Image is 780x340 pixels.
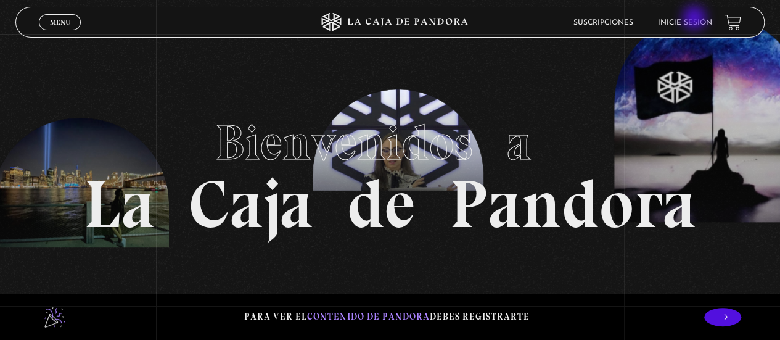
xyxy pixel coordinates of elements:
span: Bienvenidos a [215,113,565,172]
span: Menu [50,19,70,26]
a: View your shopping cart [725,14,741,31]
span: contenido de Pandora [307,311,430,322]
span: Cerrar [46,29,75,38]
p: Para ver el debes registrarte [244,309,530,325]
a: Inicie sesión [658,19,712,27]
h1: La Caja de Pandora [84,102,696,238]
a: Suscripciones [573,19,633,27]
